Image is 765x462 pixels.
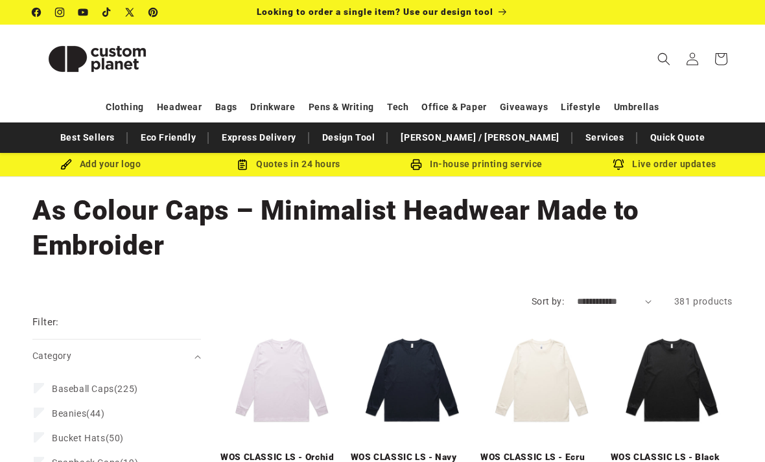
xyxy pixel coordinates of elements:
div: Add your logo [6,156,194,172]
img: Order Updates Icon [237,159,248,170]
h2: Filter: [32,315,59,330]
a: Office & Paper [421,96,486,119]
summary: Category (0 selected) [32,340,201,373]
span: (44) [52,408,105,419]
a: Design Tool [316,126,382,149]
img: In-house printing [410,159,422,170]
span: (50) [52,432,124,444]
a: Drinkware [250,96,295,119]
span: Category [32,351,71,361]
img: Custom Planet [32,30,162,88]
h1: As Colour Caps – Minimalist Headwear Made to Embroider [32,193,733,263]
a: Pens & Writing [309,96,374,119]
span: 381 products [674,296,733,306]
span: Bucket Hats [52,433,106,443]
img: Brush Icon [60,159,72,170]
div: Live order updates [571,156,759,172]
a: Bags [215,96,237,119]
a: Umbrellas [614,96,659,119]
span: Looking to order a single item? Use our design tool [257,6,493,17]
a: Headwear [157,96,202,119]
a: Tech [387,96,408,119]
a: Giveaways [500,96,548,119]
a: Quick Quote [644,126,712,149]
a: Lifestyle [561,96,600,119]
a: Express Delivery [215,126,303,149]
div: In-house printing service [383,156,571,172]
summary: Search [650,45,678,73]
div: Quotes in 24 hours [194,156,383,172]
a: Best Sellers [54,126,121,149]
span: Beanies [52,408,86,419]
a: [PERSON_NAME] / [PERSON_NAME] [394,126,565,149]
a: Custom Planet [28,25,167,93]
label: Sort by: [532,296,564,306]
span: Baseball Caps [52,384,114,394]
img: Order updates [613,159,624,170]
iframe: Chat Widget [700,400,765,462]
span: (225) [52,383,138,395]
a: Clothing [106,96,144,119]
a: Eco Friendly [134,126,202,149]
a: Services [579,126,631,149]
